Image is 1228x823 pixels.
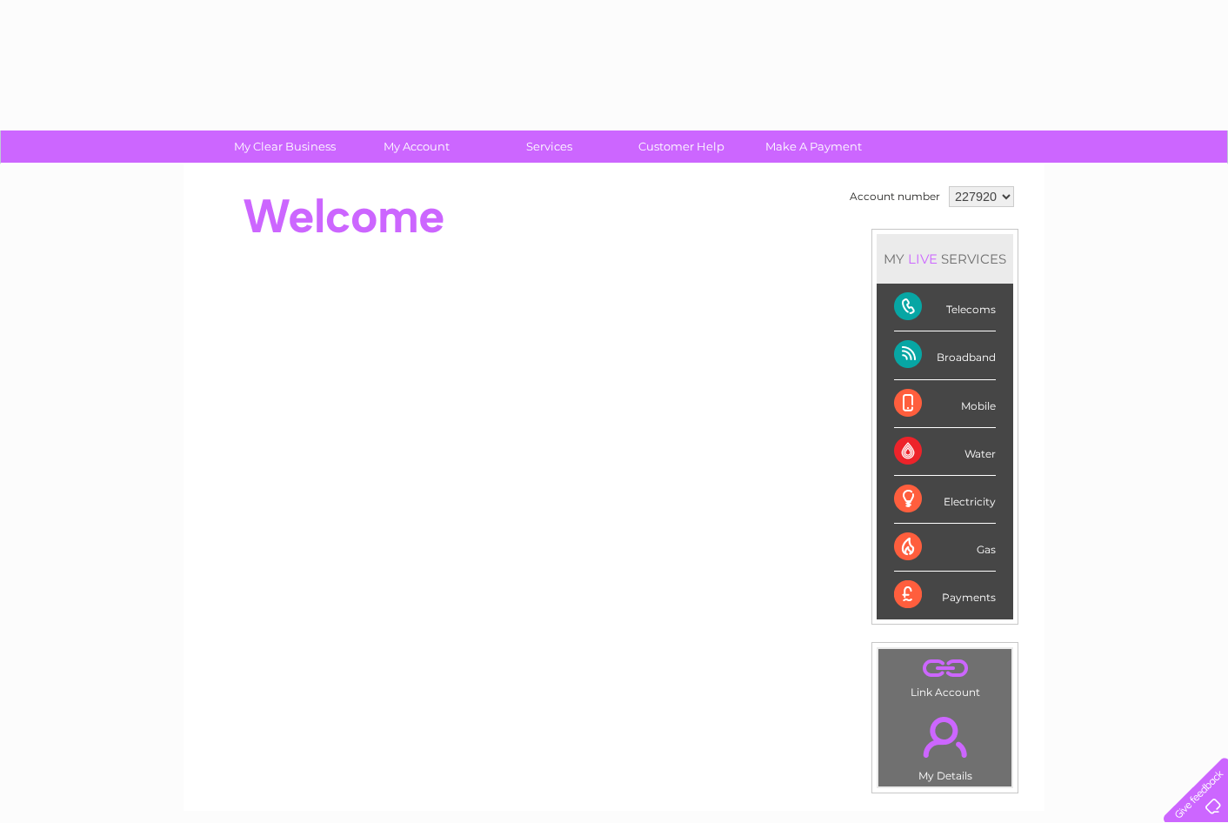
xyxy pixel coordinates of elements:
[894,524,996,572] div: Gas
[894,476,996,524] div: Electricity
[904,251,941,267] div: LIVE
[742,130,885,163] a: Make A Payment
[894,331,996,379] div: Broadband
[845,182,944,211] td: Account number
[345,130,489,163] a: My Account
[894,428,996,476] div: Water
[878,648,1012,703] td: Link Account
[883,706,1007,767] a: .
[894,572,996,619] div: Payments
[877,234,1013,284] div: MY SERVICES
[878,702,1012,787] td: My Details
[883,653,1007,684] a: .
[213,130,357,163] a: My Clear Business
[477,130,621,163] a: Services
[894,284,996,331] div: Telecoms
[610,130,753,163] a: Customer Help
[894,380,996,428] div: Mobile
